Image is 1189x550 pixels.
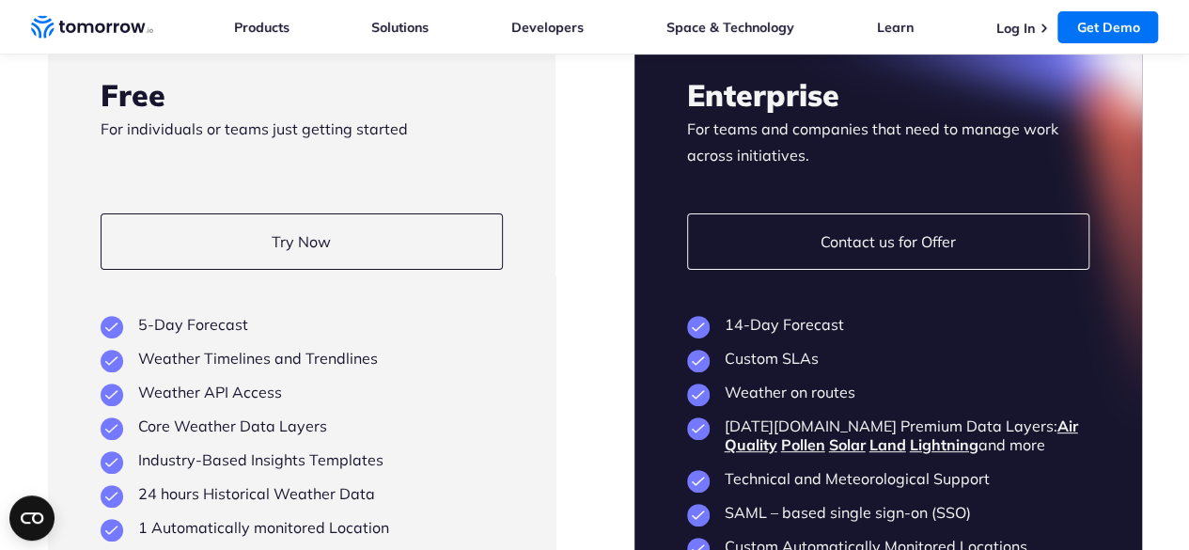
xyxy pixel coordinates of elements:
[101,213,503,270] a: Try Now
[234,19,289,36] a: Products
[101,484,503,503] li: 24 hours Historical Weather Data
[995,20,1034,37] a: Log In
[101,518,503,537] li: 1 Automatically monitored Location
[687,349,1089,368] li: Custom SLAs
[9,495,55,541] button: Open CMP widget
[725,416,1078,454] a: Air Quality
[101,74,503,116] h3: Free
[101,349,503,368] li: Weather Timelines and Trendlines
[101,383,503,401] li: Weather API Access
[371,19,429,36] a: Solutions
[781,435,825,454] a: Pollen
[877,19,914,36] a: Learn
[910,435,978,454] a: Lightning
[687,416,1089,454] li: [DATE][DOMAIN_NAME] Premium Data Layers: and more
[1057,11,1158,43] a: Get Demo
[687,383,1089,401] li: Weather on routes
[687,213,1089,270] a: Contact us for Offer
[869,435,906,454] a: Land
[101,416,503,435] li: Core Weather Data Layers
[101,116,503,168] p: For individuals or teams just getting started
[101,315,503,334] li: 5-Day Forecast
[101,450,503,469] li: Industry-Based Insights Templates
[829,435,866,454] a: Solar
[687,503,1089,522] li: SAML – based single sign-on (SSO)
[511,19,584,36] a: Developers
[31,13,153,41] a: Home link
[687,315,1089,334] li: 14-Day Forecast
[666,19,794,36] a: Space & Technology
[687,469,1089,488] li: Technical and Meteorological Support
